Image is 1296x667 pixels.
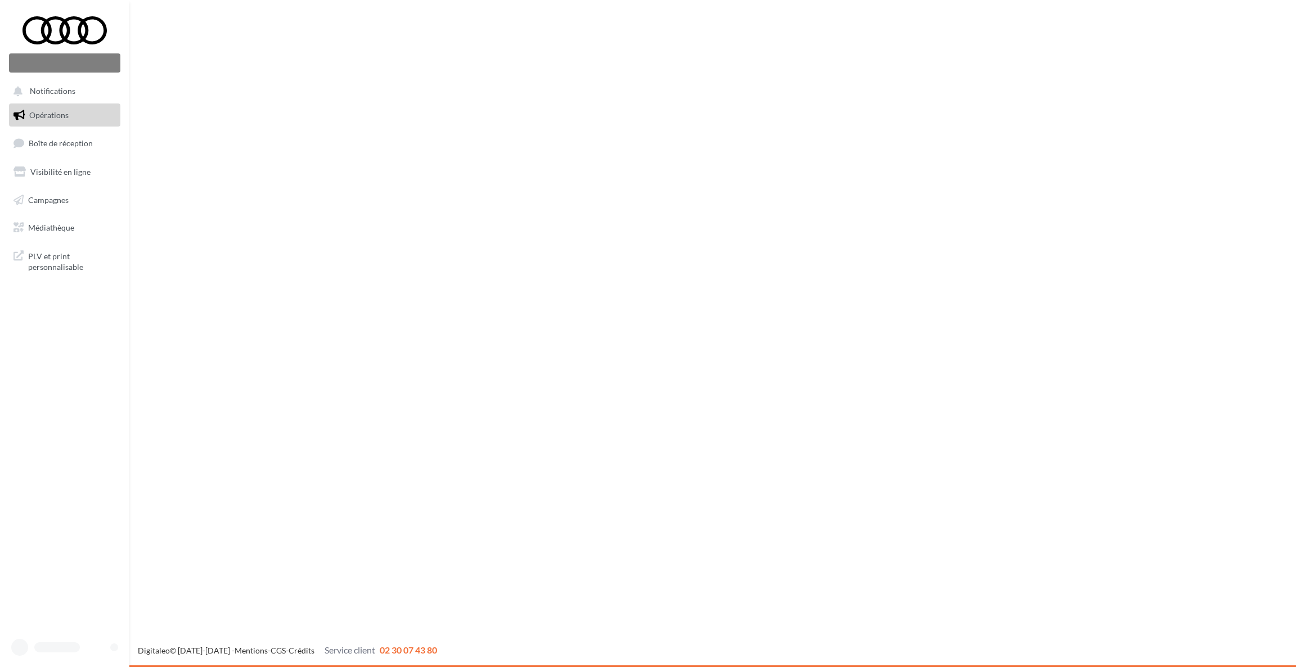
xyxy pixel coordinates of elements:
[7,131,123,155] a: Boîte de réception
[138,646,437,655] span: © [DATE]-[DATE] - - -
[325,645,375,655] span: Service client
[30,167,91,177] span: Visibilité en ligne
[289,646,314,655] a: Crédits
[271,646,286,655] a: CGS
[380,645,437,655] span: 02 30 07 43 80
[28,195,69,204] span: Campagnes
[28,223,74,232] span: Médiathèque
[29,110,69,120] span: Opérations
[7,103,123,127] a: Opérations
[29,138,93,148] span: Boîte de réception
[235,646,268,655] a: Mentions
[7,188,123,212] a: Campagnes
[9,53,120,73] div: Nouvelle campagne
[7,216,123,240] a: Médiathèque
[28,249,116,273] span: PLV et print personnalisable
[7,160,123,184] a: Visibilité en ligne
[30,87,75,96] span: Notifications
[138,646,170,655] a: Digitaleo
[7,244,123,277] a: PLV et print personnalisable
